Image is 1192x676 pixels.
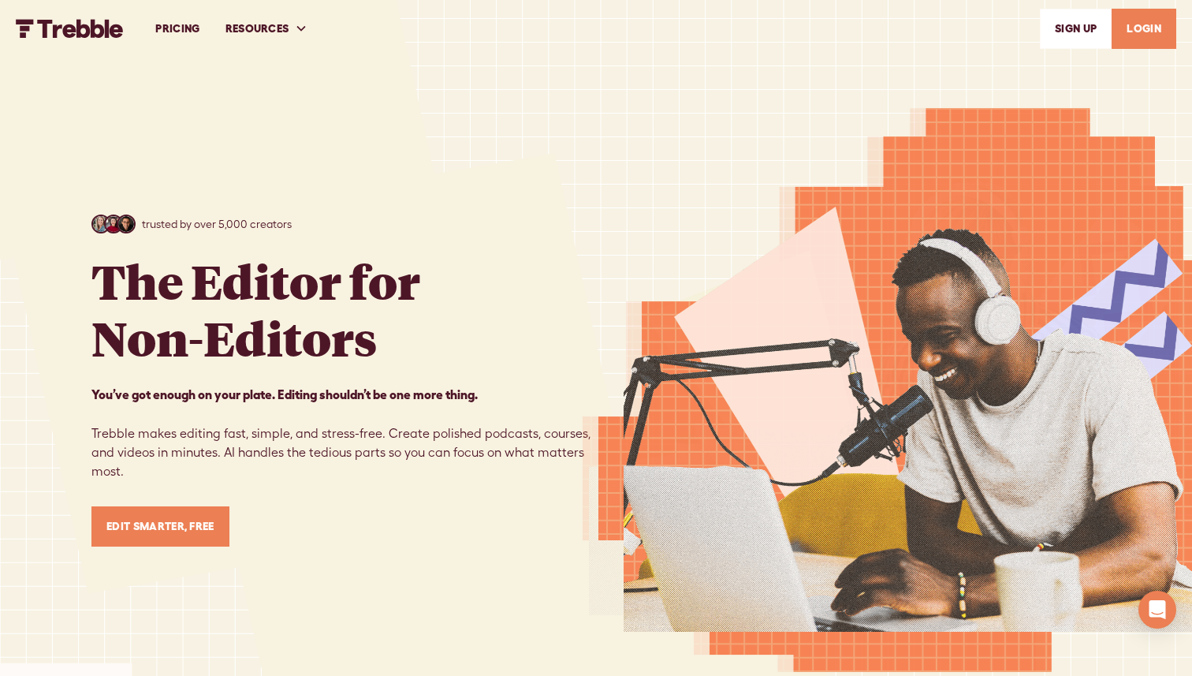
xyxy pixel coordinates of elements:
[1138,591,1176,629] div: Open Intercom Messenger
[143,2,212,56] a: PRICING
[16,19,124,38] a: home
[225,21,289,37] div: RESOURCES
[1040,9,1112,49] a: SIGn UP
[91,506,229,547] a: Edit Smarter, Free
[142,216,292,233] p: trusted by over 5,000 creators
[91,385,596,481] p: Trebble makes editing fast, simple, and stress-free. Create polished podcasts, courses, and video...
[91,252,420,366] h1: The Editor for Non-Editors
[16,19,124,38] img: Trebble FM Logo
[91,387,478,401] strong: You’ve got enough on your plate. Editing shouldn’t be one more thing. ‍
[213,2,321,56] div: RESOURCES
[1112,9,1176,49] a: LOGIN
